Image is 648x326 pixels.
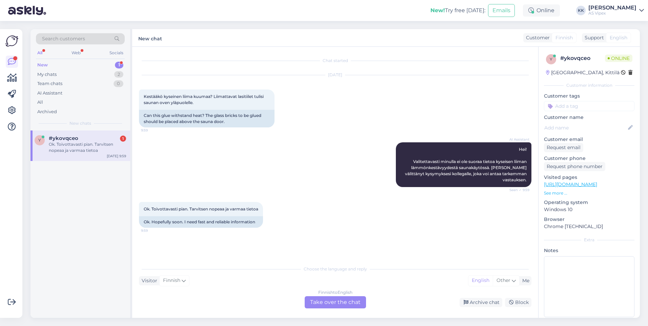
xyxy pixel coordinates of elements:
[582,34,604,41] div: Support
[523,4,560,17] div: Online
[544,247,634,254] p: Notes
[544,101,634,111] input: Add a tag
[544,174,634,181] p: Visited pages
[37,99,43,106] div: All
[37,62,48,68] div: New
[38,138,41,143] span: y
[144,94,265,105] span: Kestääkö kyseinen liima kuumaa? Liimattavat lasitiilet tulisi saunan oven yläpuolelle.
[505,298,531,307] div: Block
[576,6,586,15] div: KK
[504,137,529,142] span: AI Assistant
[108,48,125,57] div: Socials
[139,277,157,284] div: Visitor
[544,136,634,143] p: Customer email
[107,154,126,159] div: [DATE] 9:59
[544,155,634,162] p: Customer phone
[115,62,123,68] div: 1
[139,266,531,272] div: Choose the language and reply
[37,108,57,115] div: Archived
[605,55,632,62] span: Online
[544,190,634,196] p: See more ...
[144,206,258,211] span: Ok. Toivottavasti pian. Tarvitsen nopeaa ja varmaa tietoa
[430,6,485,15] div: Try free [DATE]:
[460,298,502,307] div: Archive chat
[610,34,627,41] span: English
[544,181,597,187] a: [URL][DOMAIN_NAME]
[544,199,634,206] p: Operating system
[544,206,634,213] p: Windows 10
[139,58,531,64] div: Chat started
[544,82,634,88] div: Customer information
[114,71,123,78] div: 2
[141,128,166,133] span: 9:59
[555,34,573,41] span: Finnish
[520,277,529,284] div: Me
[37,71,57,78] div: My chats
[523,34,550,41] div: Customer
[468,276,493,286] div: English
[588,5,636,11] div: [PERSON_NAME]
[544,93,634,100] p: Customer tags
[497,277,510,283] span: Other
[138,33,162,42] label: New chat
[141,228,166,233] span: 9:59
[49,141,126,154] div: Ok. Toivottavasti pian. Tarvitsen nopeaa ja varmaa tietoa
[546,69,620,76] div: [GEOGRAPHIC_DATA], Kittilä
[550,57,552,62] span: y
[544,162,605,171] div: Request phone number
[430,7,445,14] b: New!
[544,223,634,230] p: Chrome [TECHNICAL_ID]
[36,48,44,57] div: All
[544,124,627,131] input: Add name
[5,35,18,47] img: Askly Logo
[318,289,352,296] div: Finnish to English
[488,4,515,17] button: Emails
[139,72,531,78] div: [DATE]
[69,120,91,126] span: New chats
[139,216,263,228] div: Ok. Hopefully soon. I need fast and reliable information
[544,114,634,121] p: Customer name
[560,54,605,62] div: # ykovqceo
[139,110,275,127] div: Can this glue withstand heat? The glass bricks to be glued should be placed above the sauna door.
[504,187,529,192] span: Seen ✓ 9:59
[544,216,634,223] p: Browser
[305,296,366,308] div: Take over the chat
[163,277,180,284] span: Finnish
[49,135,78,141] span: #ykovqceo
[120,136,126,142] div: 1
[588,5,644,16] a: [PERSON_NAME]AS Vipex
[544,143,583,152] div: Request email
[37,90,62,97] div: AI Assistant
[114,80,123,87] div: 0
[544,237,634,243] div: Extra
[42,35,85,42] span: Search customers
[70,48,82,57] div: Web
[37,80,62,87] div: Team chats
[588,11,636,16] div: AS Vipex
